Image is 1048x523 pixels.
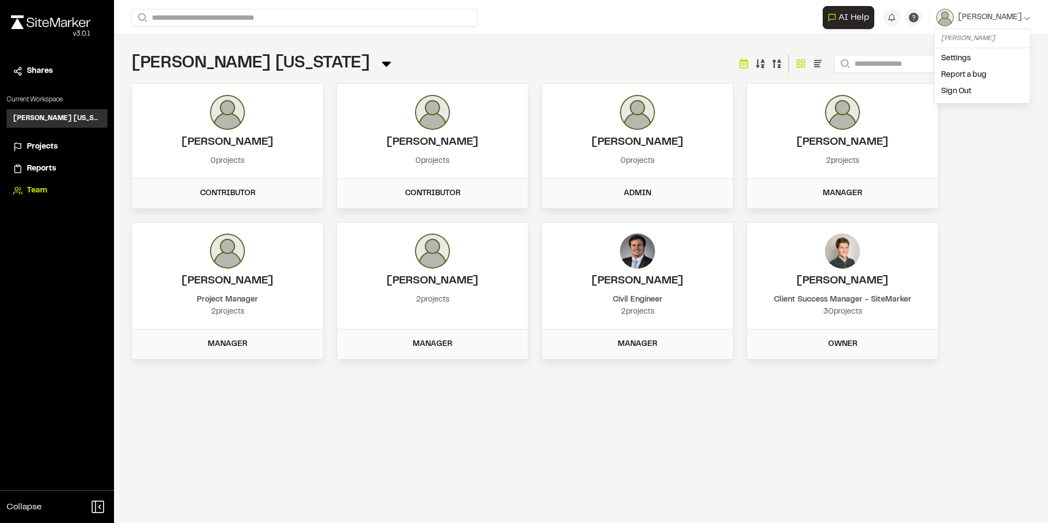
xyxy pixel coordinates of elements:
[143,306,312,318] div: 2 projects
[553,155,722,167] div: 0 projects
[139,187,316,200] div: Contributor
[13,185,101,197] a: Team
[348,273,517,289] h2: Tyler Palehonki
[758,273,927,289] h2: Andrew Cook
[549,338,726,350] div: Manager
[935,50,1030,67] a: Settings
[758,306,927,318] div: 30 projects
[754,187,931,200] div: Manager
[11,29,90,39] div: Oh geez...please don't...
[549,187,726,200] div: Admin
[132,56,370,71] span: [PERSON_NAME] [US_STATE]
[11,15,90,29] img: rebrand.png
[210,95,245,130] img: photo
[7,501,42,514] span: Collapse
[344,338,521,350] div: Manager
[553,134,722,151] h2: Jennifer Tapia-Rios
[935,83,1030,100] a: Sign Out
[825,234,860,269] img: photo
[834,55,854,73] button: Search
[620,234,655,269] img: photo
[27,163,56,175] span: Reports
[758,155,927,167] div: 2 projects
[935,67,1030,83] div: Report a bug
[958,12,1022,24] span: [PERSON_NAME]
[27,141,58,153] span: Projects
[27,65,53,77] span: Shares
[143,294,312,306] div: Project Manager
[348,294,517,306] div: 2 projects
[139,338,316,350] div: Manager
[415,234,450,269] img: photo
[758,294,927,306] div: Client Success Manager - SiteMarker
[13,163,101,175] a: Reports
[143,134,312,151] h2: Ryan
[415,95,450,130] img: photo
[823,6,879,29] div: Open AI Assistant
[143,273,312,289] h2: Rusty Windsor
[210,234,245,269] img: photo
[143,155,312,167] div: 0 projects
[758,134,927,151] h2: Zac Kannan
[13,113,101,123] h3: [PERSON_NAME] [US_STATE]
[553,294,722,306] div: Civil Engineer
[7,95,107,105] p: Current Workspace
[13,141,101,153] a: Projects
[936,9,954,26] img: User
[553,306,722,318] div: 2 projects
[839,11,869,24] span: AI Help
[344,187,521,200] div: Contributor
[754,338,931,350] div: Owner
[936,9,1030,26] button: [PERSON_NAME]
[553,273,722,289] h2: Zach Lacaria
[132,9,151,27] button: Search
[941,33,1023,43] div: [PERSON_NAME]
[620,95,655,130] img: photo
[823,6,874,29] button: Open AI Assistant
[13,65,101,77] a: Shares
[27,185,47,197] span: Team
[348,134,517,151] h2: Tara
[825,95,860,130] img: photo
[348,155,517,167] div: 0 projects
